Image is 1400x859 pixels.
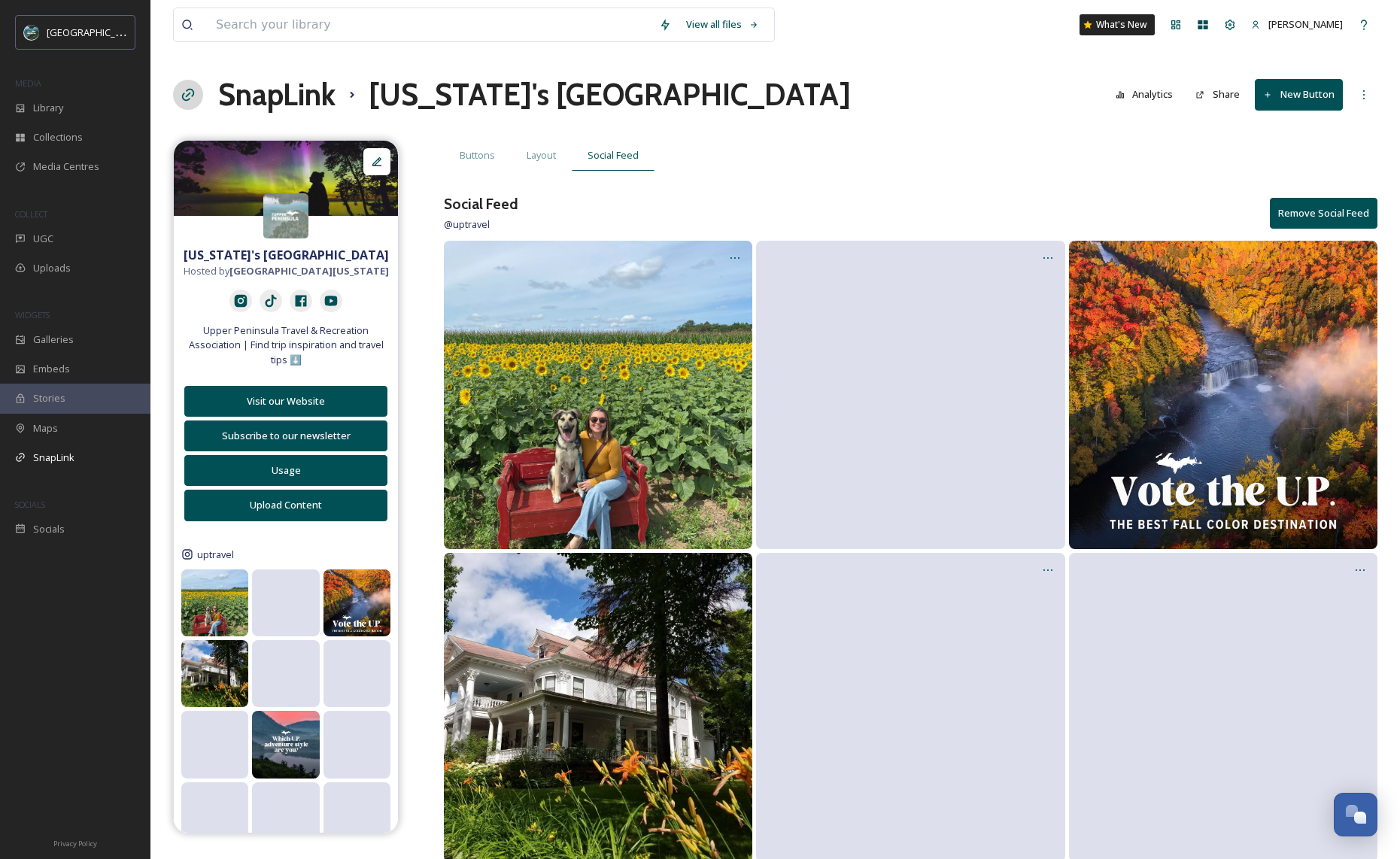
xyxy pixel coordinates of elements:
input: Search your library [208,8,651,41]
span: [GEOGRAPHIC_DATA][US_STATE] [47,25,193,39]
strong: [GEOGRAPHIC_DATA][US_STATE] [229,264,389,278]
span: Maps [33,421,58,436]
button: Usage [184,455,387,486]
a: Privacy Policy [53,833,97,851]
img: 538131168_18520447504012963_1509813321937770327_n.jpg [444,241,752,549]
span: Socials [33,522,65,536]
span: Media Centres [33,159,99,174]
img: 535231776_18519743326012963_6121384918722614243_n.jpg [323,569,390,636]
h1: [US_STATE]'s [GEOGRAPHIC_DATA] [369,72,851,117]
img: 535231776_18519743326012963_6121384918722614243_n.jpg [1069,241,1377,549]
span: Social Feed [588,148,639,162]
a: Analytics [1108,80,1189,109]
span: Stories [33,391,65,405]
img: 537427411_18519583387012963_5050527928498695124_n.jpg [181,640,248,707]
img: 538131168_18520447504012963_1509813321937770327_n.jpg [181,569,248,636]
a: View all files [679,10,767,39]
span: [PERSON_NAME] [1268,17,1343,31]
a: What's New [1080,14,1155,35]
span: Layout [527,148,556,162]
div: Subscribe to our newsletter [193,429,379,443]
div: Upload Content [193,498,379,512]
span: Galleries [33,332,74,347]
span: @ uptravel [444,217,490,231]
span: Collections [33,130,83,144]
img: 530840643_1159373122903238_1232186683959495091_n.jpg [252,711,319,778]
span: MEDIA [15,77,41,89]
button: New Button [1255,79,1343,110]
span: Upper Peninsula Travel & Recreation Association | Find trip inspiration and travel tips ⬇️ [181,323,390,367]
button: Remove Social Feed [1270,198,1377,229]
img: uplogo-summer%20bg.jpg [24,25,39,40]
a: SnapLink [218,72,336,117]
div: Visit our Website [193,394,379,408]
button: Share [1188,80,1247,109]
span: COLLECT [15,208,47,220]
h3: Social Feed [444,193,518,215]
strong: [US_STATE]'s [GEOGRAPHIC_DATA] [184,247,389,263]
a: [PERSON_NAME] [1244,10,1350,39]
span: Library [33,101,63,115]
span: Buttons [460,148,495,162]
span: Embeds [33,362,70,376]
button: Open Chat [1334,793,1377,836]
img: uplogo-summer%20bg.jpg [263,193,308,238]
span: Privacy Policy [53,839,97,848]
span: uptravel [197,548,234,562]
div: Usage [193,463,379,478]
span: SnapLink [33,451,74,465]
span: Hosted by [184,264,389,278]
img: 54560510-9a3b-4238-a862-4524cf424b0d.jpg [174,141,398,216]
span: Uploads [33,261,71,275]
button: Upload Content [184,490,387,521]
span: WIDGETS [15,309,50,320]
button: Visit our Website [184,386,387,417]
span: UGC [33,232,53,246]
button: Subscribe to our newsletter [184,420,387,451]
span: SOCIALS [15,499,45,510]
button: Analytics [1108,80,1181,109]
